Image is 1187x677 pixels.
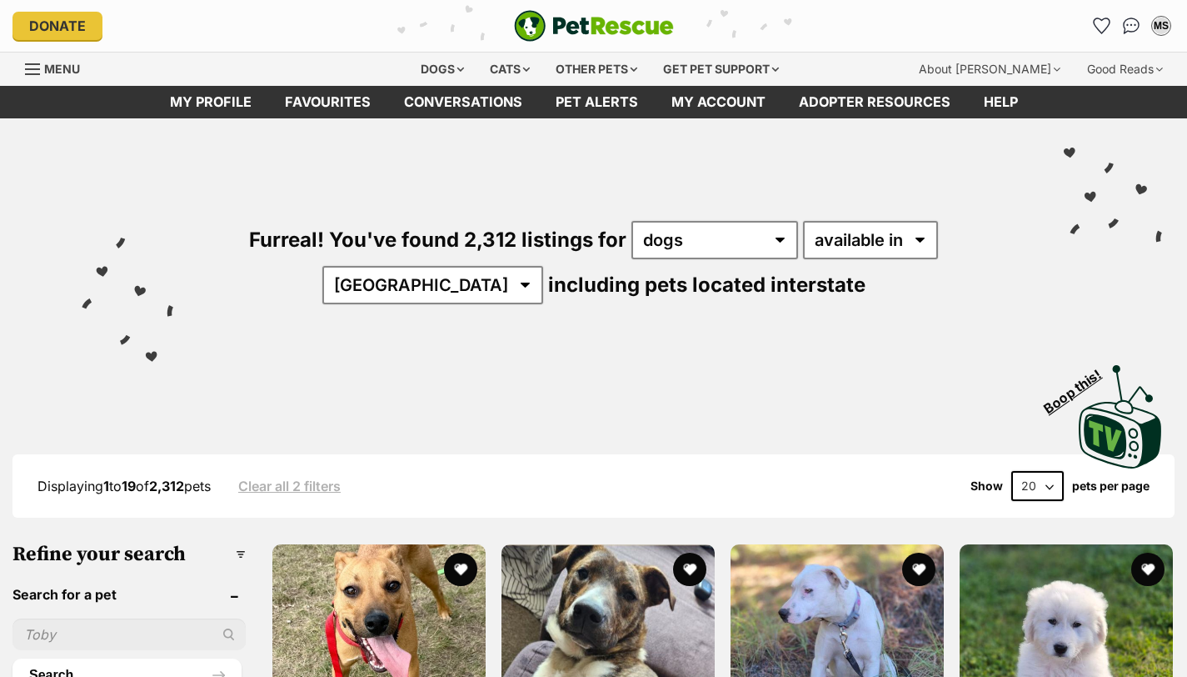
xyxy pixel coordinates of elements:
div: Good Reads [1075,53,1175,86]
a: Conversations [1118,13,1145,39]
label: pets per page [1072,479,1150,493]
a: Boop this! [1079,350,1162,472]
span: Show [970,479,1003,493]
div: About [PERSON_NAME] [907,53,1072,86]
span: including pets located interstate [548,273,865,297]
div: Cats [478,53,541,86]
img: logo-e224e6f780fb5917bec1dbf3a21bbac754714ae5b6737aabdf751b685950b380.svg [514,10,674,42]
span: Boop this! [1041,356,1118,416]
strong: 2,312 [149,478,184,494]
span: Furreal! You've found 2,312 listings for [249,228,626,252]
a: Adopter resources [782,86,967,118]
span: Displaying to of pets [37,478,211,494]
div: MS [1153,18,1170,34]
a: Help [967,86,1035,118]
h3: Refine your search [12,543,246,566]
a: My account [655,86,782,118]
div: Dogs [409,53,476,86]
img: PetRescue TV logo [1079,365,1162,469]
button: favourite [1131,553,1165,586]
a: Pet alerts [539,86,655,118]
strong: 19 [122,478,136,494]
button: favourite [673,553,706,586]
a: Menu [25,53,92,83]
a: Favourites [1088,13,1115,39]
a: Clear all 2 filters [238,479,341,494]
button: favourite [902,553,935,586]
a: PetRescue [514,10,674,42]
button: My account [1148,13,1175,39]
div: Get pet support [651,53,791,86]
header: Search for a pet [12,587,246,602]
div: Other pets [544,53,649,86]
ul: Account quick links [1088,13,1175,39]
button: favourite [444,553,477,586]
a: My profile [153,86,268,118]
strong: 1 [103,478,109,494]
a: Favourites [268,86,387,118]
span: Menu [44,62,80,76]
a: conversations [387,86,539,118]
a: Donate [12,12,102,40]
input: Toby [12,619,246,650]
img: chat-41dd97257d64d25036548639549fe6c8038ab92f7586957e7f3b1b290dea8141.svg [1123,18,1140,34]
